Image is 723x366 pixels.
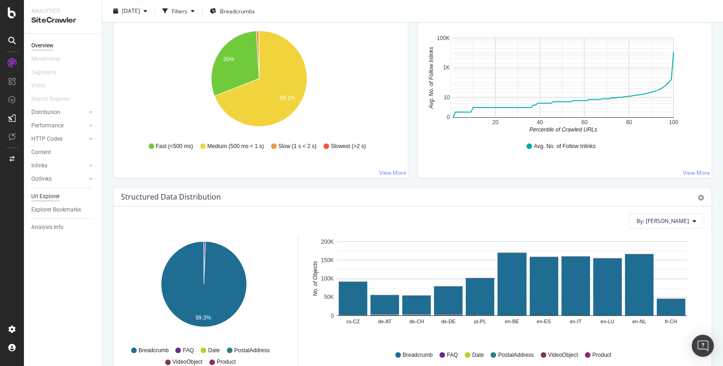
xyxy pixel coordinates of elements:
[378,319,392,324] text: de-AT
[31,148,51,157] div: Content
[31,7,94,15] div: Analytics
[443,64,450,71] text: 1K
[31,108,60,117] div: Distribution
[665,319,677,324] text: fr-CH
[529,126,597,132] text: Percentile of Crawled URLs
[122,7,140,15] span: 2025 Aug. 27th
[31,41,95,51] a: Overview
[217,358,236,366] span: Product
[437,35,450,41] text: 100K
[498,351,533,359] span: PostalAddress
[474,319,486,324] text: pl-PL
[31,108,86,117] a: Distribution
[534,143,596,150] span: Avg. No. of Follow Inlinks
[173,358,202,366] span: VideoObject
[537,119,543,126] text: 40
[669,119,678,126] text: 100
[31,121,86,131] a: Performance
[31,121,64,131] div: Performance
[31,161,47,171] div: Inlinks
[220,7,255,15] span: Breadcrumbs
[31,68,65,77] a: Segments
[443,94,450,101] text: 10
[31,148,95,157] a: Content
[31,81,45,91] div: Visits
[446,114,450,120] text: 0
[206,4,259,18] button: Breadcrumbs
[309,236,698,343] svg: A chart.
[626,119,632,126] text: 80
[379,169,406,177] a: View More
[31,174,52,184] div: Outlinks
[441,319,456,324] text: de-DE
[492,119,498,126] text: 20
[31,54,60,64] div: Movements
[31,81,54,91] a: Visits
[31,192,60,201] div: Url Explorer
[331,143,366,150] span: Slowest (>2 s)
[208,143,264,150] span: Medium (500 ms < 1 s)
[324,294,334,300] text: 50K
[156,143,193,150] span: Fast (<500 ms)
[581,119,588,126] text: 60
[548,351,578,359] span: VideoObject
[31,134,63,144] div: HTTP Codes
[31,94,79,104] a: Search Engines
[234,347,270,355] span: PostalAddress
[321,239,334,245] text: 200K
[409,319,424,324] text: de-CH
[31,94,69,104] div: Search Engines
[592,351,611,359] span: Product
[312,261,318,296] text: No. of Objects
[31,205,95,215] a: Explorer Bookmarks
[31,174,86,184] a: Outlinks
[346,319,360,324] text: cs-CZ
[172,7,187,15] div: Filters
[472,351,484,359] span: Date
[31,161,86,171] a: Inlinks
[698,194,704,201] div: gear
[121,27,397,134] svg: A chart.
[692,335,714,357] div: Open Intercom Messenger
[31,134,86,144] a: HTTP Codes
[31,223,64,232] div: Analysis Info
[636,217,689,225] span: By: Lang
[208,347,220,355] span: Date
[110,4,151,18] button: [DATE]
[31,15,94,26] div: SiteCrawler
[683,169,710,177] a: View More
[31,41,53,51] div: Overview
[570,319,582,324] text: en-IT
[425,27,701,134] svg: A chart.
[278,143,317,150] span: Slow (1 s < 2 s)
[123,236,284,343] svg: A chart.
[31,68,56,77] div: Segments
[196,315,211,321] text: 99.3%
[279,95,295,101] text: 69.1%
[31,223,95,232] a: Analysis Info
[321,275,334,282] text: 100K
[331,313,334,319] text: 0
[31,205,81,215] div: Explorer Bookmarks
[428,47,434,109] text: Avg. No. of Follow Inlinks
[632,319,646,324] text: en-NL
[223,56,234,63] text: 30%
[505,319,519,324] text: en-BE
[537,319,551,324] text: en-ES
[159,4,198,18] button: Filters
[31,54,69,64] a: Movements
[31,192,95,201] a: Url Explorer
[139,347,168,355] span: Breadcrumb
[629,214,704,229] button: By: [PERSON_NAME]
[121,192,221,201] div: Structured Data Distribution
[601,319,614,324] text: en-LU
[183,347,194,355] span: FAQ
[447,351,458,359] span: FAQ
[403,351,433,359] span: Breadcrumb
[321,257,334,263] text: 150K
